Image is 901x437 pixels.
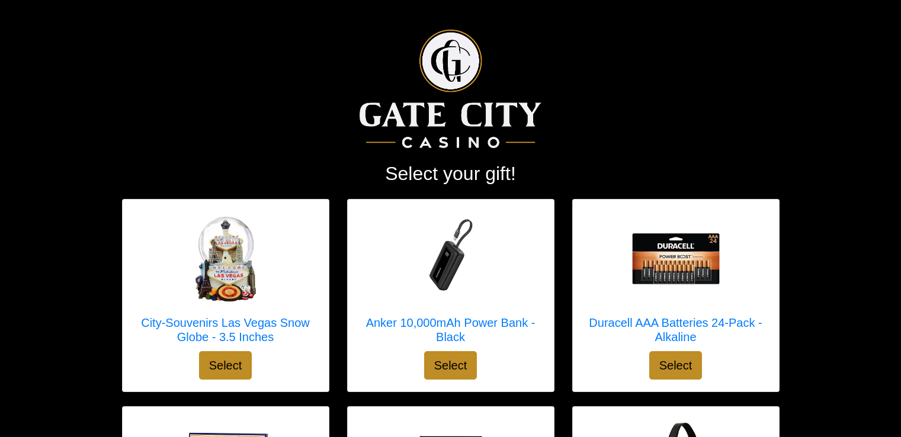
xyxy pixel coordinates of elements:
h5: City-Souvenirs Las Vegas Snow Globe - 3.5 Inches [134,316,317,344]
a: Duracell AAA Batteries 24-Pack - Alkaline Duracell AAA Batteries 24-Pack - Alkaline [585,211,767,351]
a: Anker 10,000mAh Power Bank - Black Anker 10,000mAh Power Bank - Black [360,211,542,351]
h5: Anker 10,000mAh Power Bank - Black [360,316,542,344]
button: Select [424,351,477,380]
img: Logo [360,30,541,148]
button: Select [649,351,703,380]
h5: Duracell AAA Batteries 24-Pack - Alkaline [585,316,767,344]
h2: Select your gift! [122,162,780,185]
img: City-Souvenirs Las Vegas Snow Globe - 3.5 Inches [178,211,273,306]
img: Anker 10,000mAh Power Bank - Black [403,211,498,306]
a: City-Souvenirs Las Vegas Snow Globe - 3.5 Inches City-Souvenirs Las Vegas Snow Globe - 3.5 Inches [134,211,317,351]
button: Select [199,351,252,380]
img: Duracell AAA Batteries 24-Pack - Alkaline [629,211,723,306]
